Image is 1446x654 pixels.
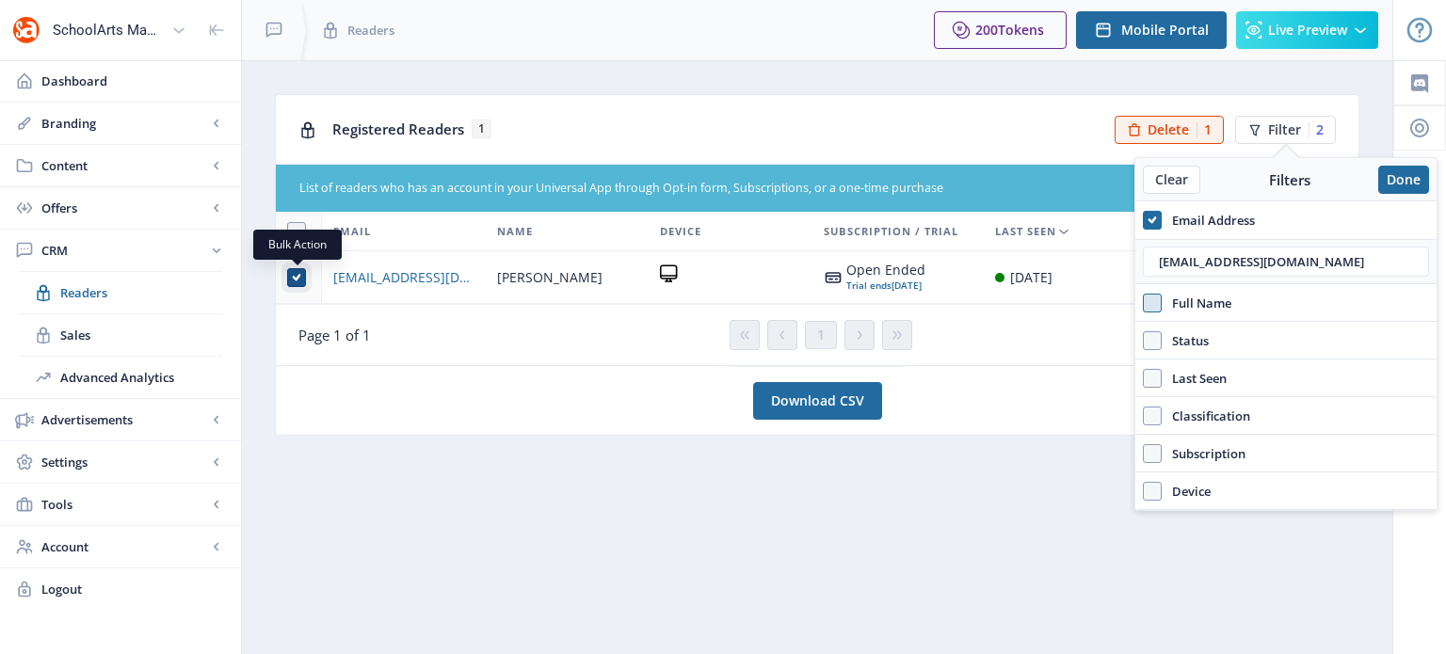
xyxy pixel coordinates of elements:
span: Subscription / Trial [824,220,958,243]
span: Page 1 of 1 [298,326,371,344]
span: Dashboard [41,72,226,90]
button: Done [1378,166,1429,194]
a: Sales [19,314,222,356]
span: Offers [41,199,207,217]
span: Subscription [1162,442,1245,465]
span: Account [41,537,207,556]
span: Advanced Analytics [60,368,222,387]
span: Branding [41,114,207,133]
span: Logout [41,580,226,598]
button: Clear [1143,166,1200,194]
span: Sales [60,326,222,344]
span: Email [333,220,371,243]
a: [EMAIL_ADDRESS][DOMAIN_NAME] [333,266,474,289]
div: SchoolArts Magazine [53,9,164,51]
a: Download CSV [753,382,882,420]
div: 2 [1309,122,1324,137]
span: CRM [41,241,207,260]
button: 200Tokens [934,11,1067,49]
div: List of readers who has an account in your Universal App through Opt-in form, Subscriptions, or a... [299,180,1223,198]
span: Advertisements [41,410,207,429]
span: Bulk Action [268,237,327,252]
span: Settings [41,453,207,471]
span: [PERSON_NAME] [497,266,602,289]
span: Delete [1148,122,1189,137]
span: Device [1162,480,1211,502]
button: 1 [805,321,837,349]
span: Email Address [1162,209,1255,231]
span: Mobile Portal [1121,23,1209,38]
span: Live Preview [1268,23,1347,38]
img: properties.app_icon.png [11,15,41,45]
span: Readers [60,283,222,302]
span: Full Name [1162,292,1231,314]
div: 1 [1197,122,1212,137]
span: Status [1162,329,1209,352]
span: Device [660,220,701,243]
span: 1 [472,120,491,138]
span: Readers [347,21,394,40]
span: Tools [41,495,207,514]
a: Readers [19,272,222,313]
div: Filters [1200,170,1378,189]
div: [DATE] [846,278,925,293]
span: Last Seen [1162,367,1227,390]
span: Classification [1162,405,1250,427]
span: Tokens [998,21,1044,39]
span: Filter [1268,122,1301,137]
span: Content [41,156,207,175]
div: [DATE] [1010,266,1052,289]
button: Delete1 [1115,116,1224,144]
a: Advanced Analytics [19,357,222,398]
span: Name [497,220,533,243]
button: Live Preview [1236,11,1378,49]
button: Mobile Portal [1076,11,1227,49]
span: Registered Readers [332,120,464,138]
span: 1 [817,327,825,343]
button: Filter2 [1235,116,1336,144]
app-collection-view: Registered Readers [275,94,1359,366]
div: Open Ended [846,263,925,278]
span: Trial ends [846,279,892,292]
span: Last Seen [995,220,1056,243]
